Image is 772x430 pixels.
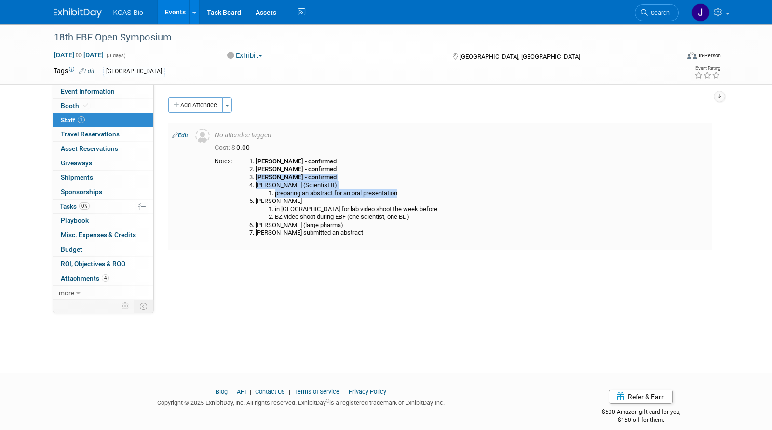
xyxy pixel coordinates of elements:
button: Exhibit [224,51,266,61]
img: Unassigned-User-Icon.png [195,129,210,143]
li: [PERSON_NAME] (Scientist II) [256,181,708,197]
span: 0% [79,202,90,210]
span: [GEOGRAPHIC_DATA], [GEOGRAPHIC_DATA] [460,53,580,60]
span: (3 days) [106,53,126,59]
span: KCAS Bio [113,9,143,16]
sup: ® [326,398,329,403]
span: Staff [61,116,85,124]
span: [DATE] [DATE] [54,51,104,59]
span: to [74,51,83,59]
span: 4 [102,274,109,282]
span: Sponsorships [61,188,102,196]
a: Event Information [53,84,153,98]
span: more [59,289,74,296]
td: Toggle Event Tabs [134,300,153,312]
span: Search [648,9,670,16]
b: [PERSON_NAME] - confirmed [256,165,337,173]
div: Notes: [215,158,232,165]
a: Contact Us [255,388,285,395]
span: | [341,388,347,395]
div: Copyright © 2025 ExhibitDay, Inc. All rights reserved. ExhibitDay is a registered trademark of Ex... [54,396,549,407]
a: Booth [53,99,153,113]
span: Attachments [61,274,109,282]
span: 0.00 [215,144,254,151]
a: Staff1 [53,113,153,127]
td: Personalize Event Tab Strip [117,300,134,312]
span: Booth [61,102,90,109]
li: BZ video shoot during EBF (one scientist, one BD) [275,213,708,221]
span: | [229,388,235,395]
span: Shipments [61,174,93,181]
button: Add Attendee [168,97,223,113]
a: Privacy Policy [349,388,386,395]
a: Budget [53,242,153,256]
a: Sponsorships [53,185,153,199]
span: ROI, Objectives & ROO [61,260,125,268]
span: Budget [61,245,82,253]
a: Asset Reservations [53,142,153,156]
a: Tasks0% [53,200,153,214]
a: API [237,388,246,395]
span: | [286,388,293,395]
div: No attendee tagged [215,131,708,140]
span: Asset Reservations [61,145,118,152]
li: preparing an abstract for an oral presentation [275,189,708,198]
div: $500 Amazon gift card for you, [563,402,719,424]
span: | [247,388,254,395]
a: Blog [216,388,228,395]
img: ExhibitDay [54,8,102,18]
i: Booth reservation complete [83,103,88,108]
b: [PERSON_NAME] - confirmed [256,174,337,181]
img: Jason Hannah [691,3,710,22]
a: Search [635,4,679,21]
a: Travel Reservations [53,127,153,141]
div: In-Person [698,52,721,59]
span: Cost: $ [215,144,236,151]
a: Edit [172,132,188,139]
div: 18th EBF Open Symposium [51,29,664,46]
span: Event Information [61,87,115,95]
b: [PERSON_NAME] - confirmed [256,158,337,165]
span: Misc. Expenses & Credits [61,231,136,239]
div: Event Format [622,50,721,65]
li: [PERSON_NAME] submitted an abstract [256,229,708,237]
a: Edit [79,68,95,75]
span: Tasks [60,202,90,210]
span: Playbook [61,216,89,224]
a: ROI, Objectives & ROO [53,257,153,271]
a: Playbook [53,214,153,228]
a: more [53,286,153,300]
li: in [GEOGRAPHIC_DATA] for lab video shoot the week before [275,205,708,214]
span: Giveaways [61,159,92,167]
a: Attachments4 [53,271,153,285]
a: Refer & Earn [609,390,673,404]
td: Tags [54,66,95,77]
li: [PERSON_NAME] (large pharma) [256,221,708,229]
div: Event Rating [694,66,720,71]
span: Travel Reservations [61,130,120,138]
a: Shipments [53,171,153,185]
a: Giveaways [53,156,153,170]
div: [GEOGRAPHIC_DATA] [103,67,165,77]
li: [PERSON_NAME] [256,197,708,221]
a: Misc. Expenses & Credits [53,228,153,242]
div: $150 off for them. [563,416,719,424]
span: 1 [78,116,85,123]
a: Terms of Service [294,388,339,395]
img: Format-Inperson.png [687,52,697,59]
